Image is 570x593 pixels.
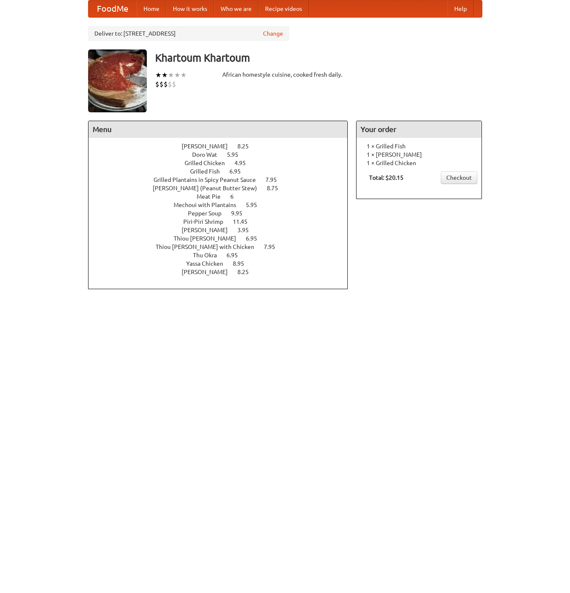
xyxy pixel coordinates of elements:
[182,143,264,150] a: [PERSON_NAME] 8.25
[174,202,273,208] a: Mechoui with Plantains 5.95
[258,0,309,17] a: Recipe videos
[448,0,474,17] a: Help
[263,29,283,38] a: Change
[153,185,265,192] span: [PERSON_NAME] (Peanut Butter Stew)
[237,143,257,150] span: 8.25
[137,0,166,17] a: Home
[357,121,482,138] h4: Your order
[222,70,348,79] div: African homestyle cuisine, cooked fresh daily.
[234,160,254,166] span: 4.95
[197,193,249,200] a: Meat Pie 6
[182,269,236,275] span: [PERSON_NAME]
[237,227,257,233] span: 3.95
[226,252,246,259] span: 6.95
[154,176,292,183] a: Grilled Plantains in Spicy Peanut Sauce 7.95
[156,243,291,250] a: Thiou [PERSON_NAME] with Chicken 7.95
[183,218,263,225] a: Piri-Piri Shrimp 11.45
[186,260,260,267] a: Yassa Chicken 8.95
[193,252,225,259] span: Thu Okra
[265,176,285,183] span: 7.95
[361,159,477,167] li: 1 × Grilled Chicken
[88,121,348,138] h4: Menu
[174,70,180,80] li: ★
[190,168,256,175] a: Grilled Fish 6.95
[441,171,477,184] a: Checkout
[246,202,265,208] span: 5.95
[193,252,253,259] a: Thu Okra 6.95
[161,70,168,80] li: ★
[369,174,403,181] b: Total: $20.15
[172,80,176,89] li: $
[182,143,236,150] span: [PERSON_NAME]
[185,160,233,166] span: Grilled Chicken
[231,210,251,217] span: 9.95
[188,210,258,217] a: Pepper Soup 9.95
[186,260,232,267] span: Yassa Chicken
[192,151,226,158] span: Doro Wat
[174,235,245,242] span: Thiou [PERSON_NAME]
[246,235,265,242] span: 6.95
[154,176,264,183] span: Grilled Plantains in Spicy Peanut Sauce
[197,193,229,200] span: Meat Pie
[192,151,254,158] a: Doro Wat 5.95
[233,260,252,267] span: 8.95
[174,202,245,208] span: Mechoui with Plantains
[180,70,187,80] li: ★
[361,150,477,159] li: 1 × [PERSON_NAME]
[230,193,242,200] span: 6
[88,26,289,41] div: Deliver to: [STREET_ADDRESS]
[155,49,482,66] h3: Khartoum Khartoum
[153,185,294,192] a: [PERSON_NAME] (Peanut Butter Stew) 8.75
[183,218,232,225] span: Piri-Piri Shrimp
[164,80,168,89] li: $
[361,142,477,150] li: 1 × Grilled Fish
[229,168,249,175] span: 6.95
[174,235,273,242] a: Thiou [PERSON_NAME] 6.95
[155,80,159,89] li: $
[88,0,137,17] a: FoodMe
[227,151,247,158] span: 5.95
[168,70,174,80] li: ★
[267,185,286,192] span: 8.75
[155,70,161,80] li: ★
[237,269,257,275] span: 8.25
[168,80,172,89] li: $
[159,80,164,89] li: $
[88,49,147,112] img: angular.jpg
[166,0,214,17] a: How it works
[182,227,236,233] span: [PERSON_NAME]
[188,210,230,217] span: Pepper Soup
[214,0,258,17] a: Who we are
[264,243,284,250] span: 7.95
[182,269,264,275] a: [PERSON_NAME] 8.25
[182,227,264,233] a: [PERSON_NAME] 3.95
[190,168,228,175] span: Grilled Fish
[233,218,256,225] span: 11.45
[156,243,263,250] span: Thiou [PERSON_NAME] with Chicken
[185,160,261,166] a: Grilled Chicken 4.95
